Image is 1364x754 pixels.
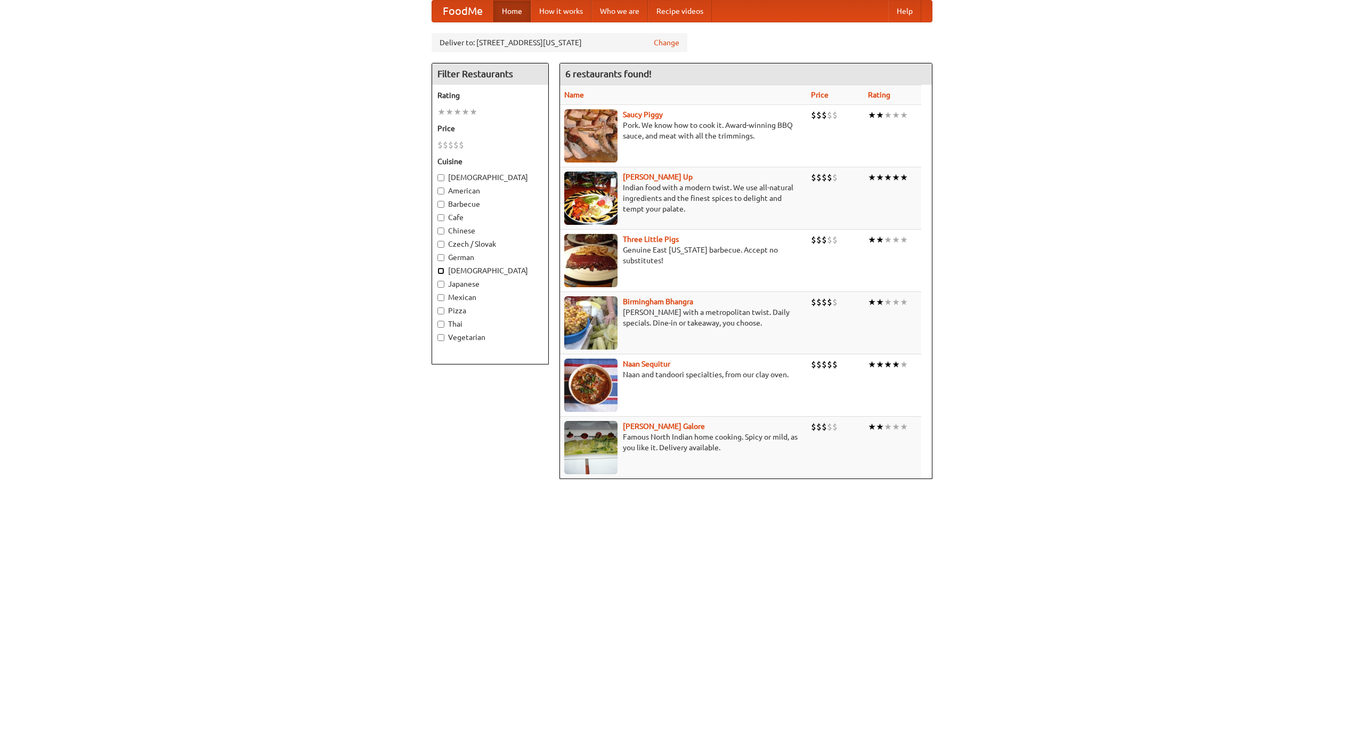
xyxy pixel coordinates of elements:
[445,106,453,118] li: ★
[811,172,816,183] li: $
[900,172,908,183] li: ★
[892,234,900,246] li: ★
[892,109,900,121] li: ★
[437,279,543,289] label: Japanese
[564,369,802,380] p: Naan and tandoori specialties, from our clay oven.
[876,109,884,121] li: ★
[884,296,892,308] li: ★
[453,106,461,118] li: ★
[900,234,908,246] li: ★
[811,91,829,99] a: Price
[565,69,652,79] ng-pluralize: 6 restaurants found!
[822,109,827,121] li: $
[868,359,876,370] li: ★
[822,296,827,308] li: $
[892,421,900,433] li: ★
[900,359,908,370] li: ★
[437,239,543,249] label: Czech / Slovak
[623,173,693,181] b: [PERSON_NAME] Up
[623,360,670,368] a: Naan Sequitur
[437,319,543,329] label: Thai
[437,139,443,151] li: $
[892,359,900,370] li: ★
[868,421,876,433] li: ★
[437,188,444,194] input: American
[868,91,890,99] a: Rating
[623,235,679,244] a: Three Little Pigs
[564,421,618,474] img: currygalore.jpg
[461,106,469,118] li: ★
[888,1,921,22] a: Help
[832,296,838,308] li: $
[437,225,543,236] label: Chinese
[437,265,543,276] label: [DEMOGRAPHIC_DATA]
[892,172,900,183] li: ★
[437,321,444,328] input: Thai
[900,109,908,121] li: ★
[623,110,663,119] a: Saucy Piggy
[811,234,816,246] li: $
[437,292,543,303] label: Mexican
[443,139,448,151] li: $
[437,252,543,263] label: German
[448,139,453,151] li: $
[437,241,444,248] input: Czech / Slovak
[437,123,543,134] h5: Price
[437,212,543,223] label: Cafe
[892,296,900,308] li: ★
[816,421,822,433] li: $
[876,234,884,246] li: ★
[564,109,618,163] img: saucy.jpg
[816,234,822,246] li: $
[900,421,908,433] li: ★
[459,139,464,151] li: $
[437,199,543,209] label: Barbecue
[822,234,827,246] li: $
[564,245,802,266] p: Genuine East [US_STATE] barbecue. Accept no substitutes!
[437,294,444,301] input: Mexican
[876,172,884,183] li: ★
[437,201,444,208] input: Barbecue
[876,359,884,370] li: ★
[564,234,618,287] img: littlepigs.jpg
[884,421,892,433] li: ★
[832,359,838,370] li: $
[827,234,832,246] li: $
[811,109,816,121] li: $
[868,172,876,183] li: ★
[827,359,832,370] li: $
[564,91,584,99] a: Name
[816,172,822,183] li: $
[811,421,816,433] li: $
[437,254,444,261] input: German
[832,172,838,183] li: $
[827,109,832,121] li: $
[816,359,822,370] li: $
[564,182,802,214] p: Indian food with a modern twist. We use all-natural ingredients and the finest spices to delight ...
[623,297,693,306] a: Birmingham Bhangra
[437,214,444,221] input: Cafe
[654,37,679,48] a: Change
[437,174,444,181] input: [DEMOGRAPHIC_DATA]
[884,234,892,246] li: ★
[437,172,543,183] label: [DEMOGRAPHIC_DATA]
[623,422,705,431] a: [PERSON_NAME] Galore
[868,234,876,246] li: ★
[531,1,591,22] a: How it works
[564,172,618,225] img: curryup.jpg
[827,172,832,183] li: $
[822,359,827,370] li: $
[437,228,444,234] input: Chinese
[868,296,876,308] li: ★
[591,1,648,22] a: Who we are
[564,359,618,412] img: naansequitur.jpg
[811,296,816,308] li: $
[884,109,892,121] li: ★
[437,185,543,196] label: American
[876,421,884,433] li: ★
[564,307,802,328] p: [PERSON_NAME] with a metropolitan twist. Daily specials. Dine-in or takeaway, you choose.
[827,421,832,433] li: $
